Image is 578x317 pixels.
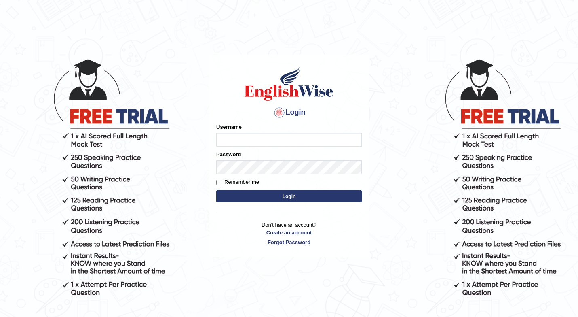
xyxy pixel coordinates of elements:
input: Remember me [216,180,221,185]
label: Remember me [216,178,259,186]
label: Username [216,123,242,131]
button: Login [216,190,362,202]
a: Create an account [216,229,362,236]
p: Don't have an account? [216,221,362,246]
h4: Login [216,106,362,119]
a: Forgot Password [216,238,362,246]
img: Logo of English Wise sign in for intelligent practice with AI [243,66,335,102]
label: Password [216,151,241,158]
